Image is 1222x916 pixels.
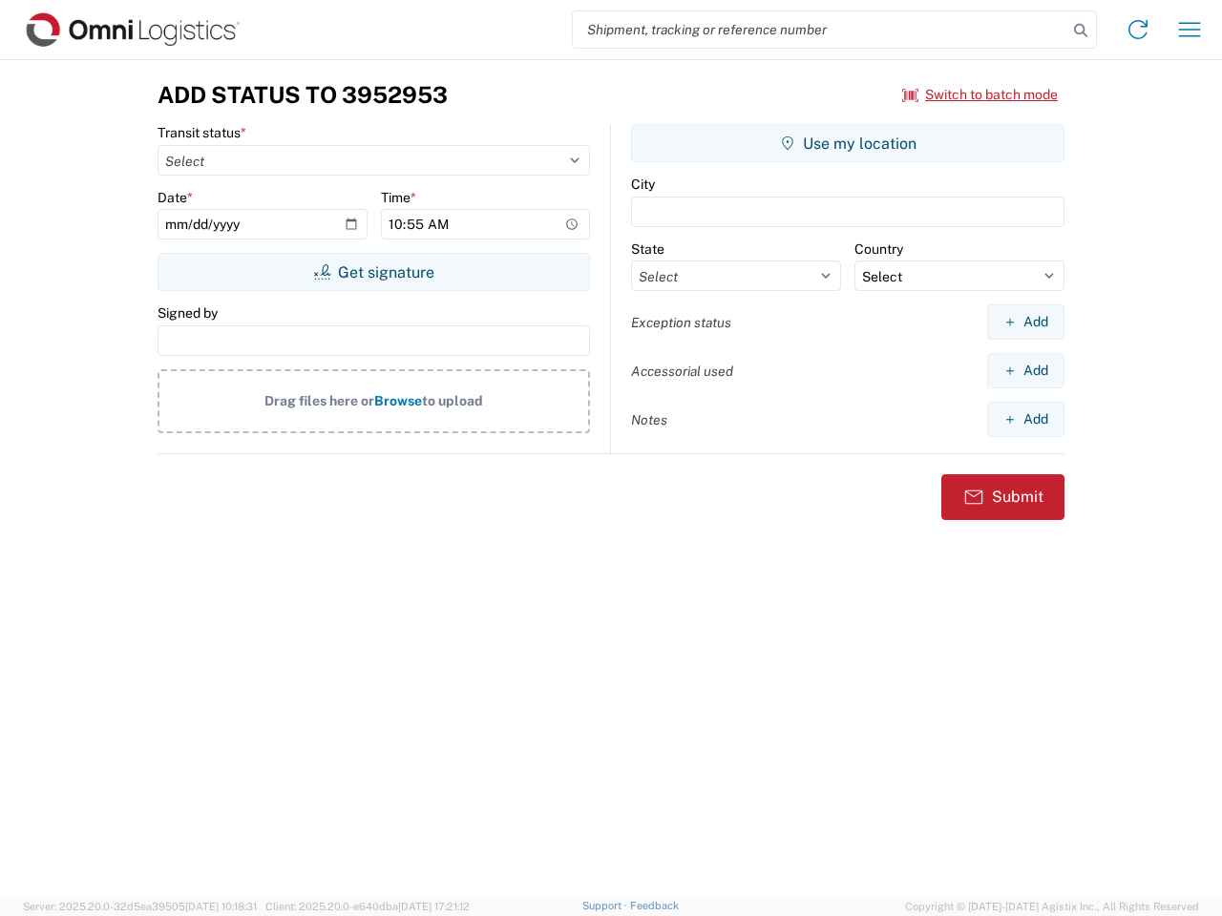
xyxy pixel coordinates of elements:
[987,304,1064,340] button: Add
[987,353,1064,388] button: Add
[941,474,1064,520] button: Submit
[631,124,1064,162] button: Use my location
[902,79,1058,111] button: Switch to batch mode
[398,901,470,912] span: [DATE] 17:21:12
[905,898,1199,915] span: Copyright © [DATE]-[DATE] Agistix Inc., All Rights Reserved
[573,11,1067,48] input: Shipment, tracking or reference number
[631,314,731,331] label: Exception status
[854,240,903,258] label: Country
[264,393,374,408] span: Drag files here or
[631,176,655,193] label: City
[422,393,483,408] span: to upload
[158,189,193,206] label: Date
[631,363,733,380] label: Accessorial used
[185,901,257,912] span: [DATE] 10:18:31
[158,253,590,291] button: Get signature
[582,900,630,911] a: Support
[987,402,1064,437] button: Add
[631,240,664,258] label: State
[374,393,422,408] span: Browse
[631,411,667,428] label: Notes
[158,81,448,109] h3: Add Status to 3952953
[23,901,257,912] span: Server: 2025.20.0-32d5ea39505
[630,900,679,911] a: Feedback
[158,304,218,322] label: Signed by
[265,901,470,912] span: Client: 2025.20.0-e640dba
[381,189,416,206] label: Time
[158,124,246,141] label: Transit status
